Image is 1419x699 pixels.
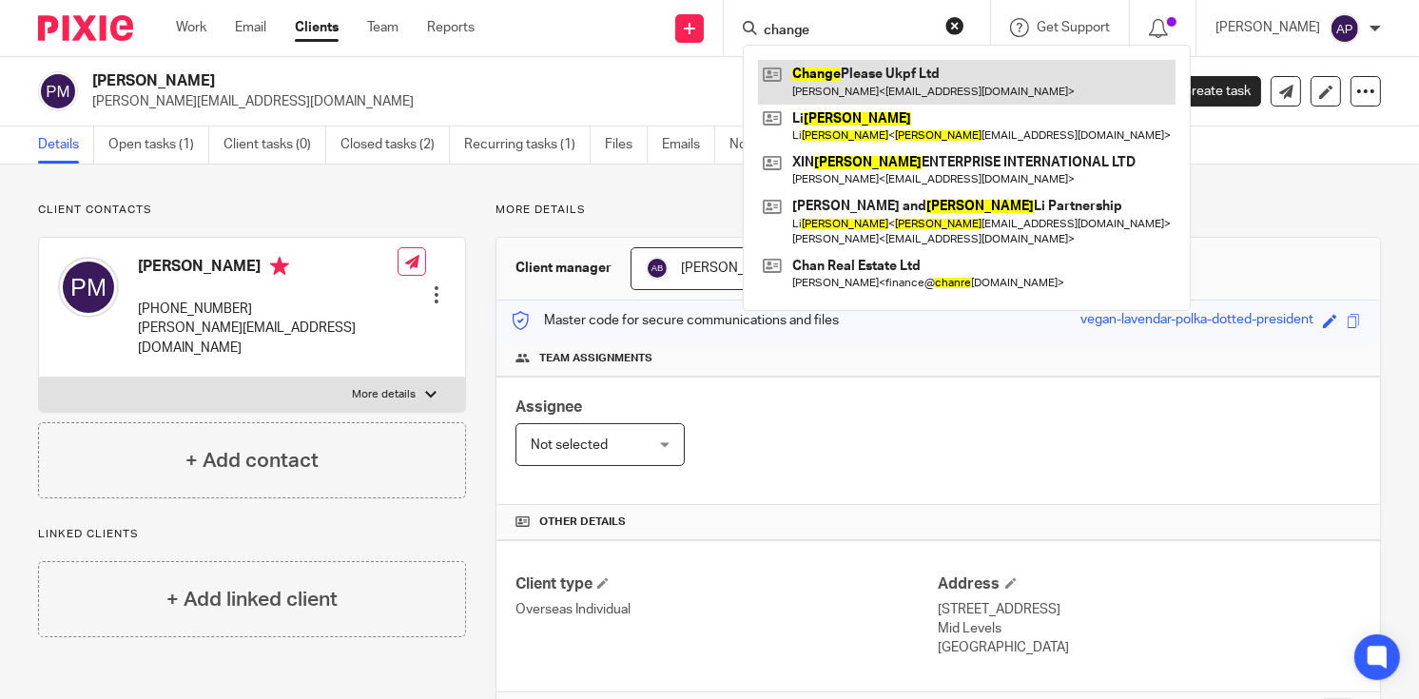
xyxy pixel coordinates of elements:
h2: [PERSON_NAME] [92,71,916,91]
h4: Client type [515,574,938,594]
a: Email [235,18,266,37]
a: Recurring tasks (1) [464,126,591,164]
img: svg%3E [646,257,669,280]
div: vegan-lavendar-polka-dotted-president [1080,310,1313,332]
p: Overseas Individual [515,600,938,619]
span: Team assignments [539,351,652,366]
p: Master code for secure communications and files [511,311,839,330]
p: Mid Levels [939,619,1361,638]
p: Client contacts [38,203,466,218]
h4: + Add contact [185,446,319,476]
a: Notes (4) [729,126,799,164]
a: Create task [1151,76,1261,107]
a: Files [605,126,648,164]
h3: Client manager [515,259,612,278]
a: Clients [295,18,339,37]
a: Reports [427,18,475,37]
input: Search [762,23,933,40]
p: More details [496,203,1381,218]
span: Not selected [531,438,608,452]
a: Closed tasks (2) [340,126,450,164]
a: Details [38,126,94,164]
span: Other details [539,515,626,530]
p: [PERSON_NAME][EMAIL_ADDRESS][DOMAIN_NAME] [92,92,1122,111]
span: Assignee [515,399,582,415]
p: Linked clients [38,527,466,542]
span: Get Support [1037,21,1110,34]
a: Emails [662,126,715,164]
p: [GEOGRAPHIC_DATA] [939,638,1361,657]
img: svg%3E [38,71,78,111]
p: [PERSON_NAME] [1215,18,1320,37]
a: Client tasks (0) [224,126,326,164]
p: [PERSON_NAME][EMAIL_ADDRESS][DOMAIN_NAME] [138,319,398,358]
span: [PERSON_NAME] [681,262,786,275]
img: Pixie [38,15,133,41]
img: svg%3E [58,257,119,318]
a: Work [176,18,206,37]
a: Team [367,18,398,37]
p: [STREET_ADDRESS] [939,600,1361,619]
h4: + Add linked client [166,585,338,614]
h4: [PERSON_NAME] [138,257,398,281]
button: Clear [945,16,964,35]
img: svg%3E [1330,13,1360,44]
p: More details [352,387,416,402]
p: [PHONE_NUMBER] [138,300,398,319]
a: Open tasks (1) [108,126,209,164]
i: Primary [270,257,289,276]
h4: Address [939,574,1361,594]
